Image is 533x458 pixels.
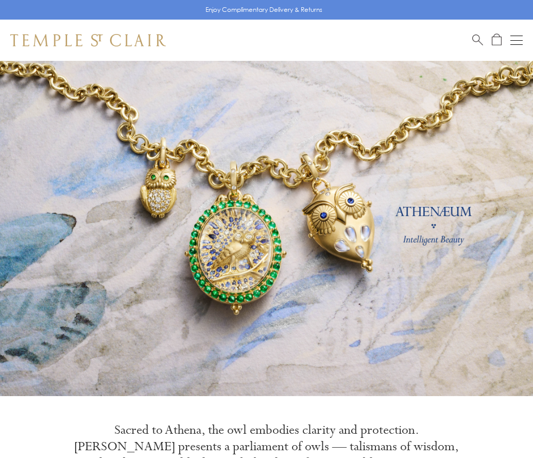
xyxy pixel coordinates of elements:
button: Open navigation [510,34,523,46]
a: Search [472,34,483,46]
p: Enjoy Complimentary Delivery & Returns [205,5,322,15]
img: Temple St. Clair [10,34,166,46]
a: Open Shopping Bag [492,34,502,46]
